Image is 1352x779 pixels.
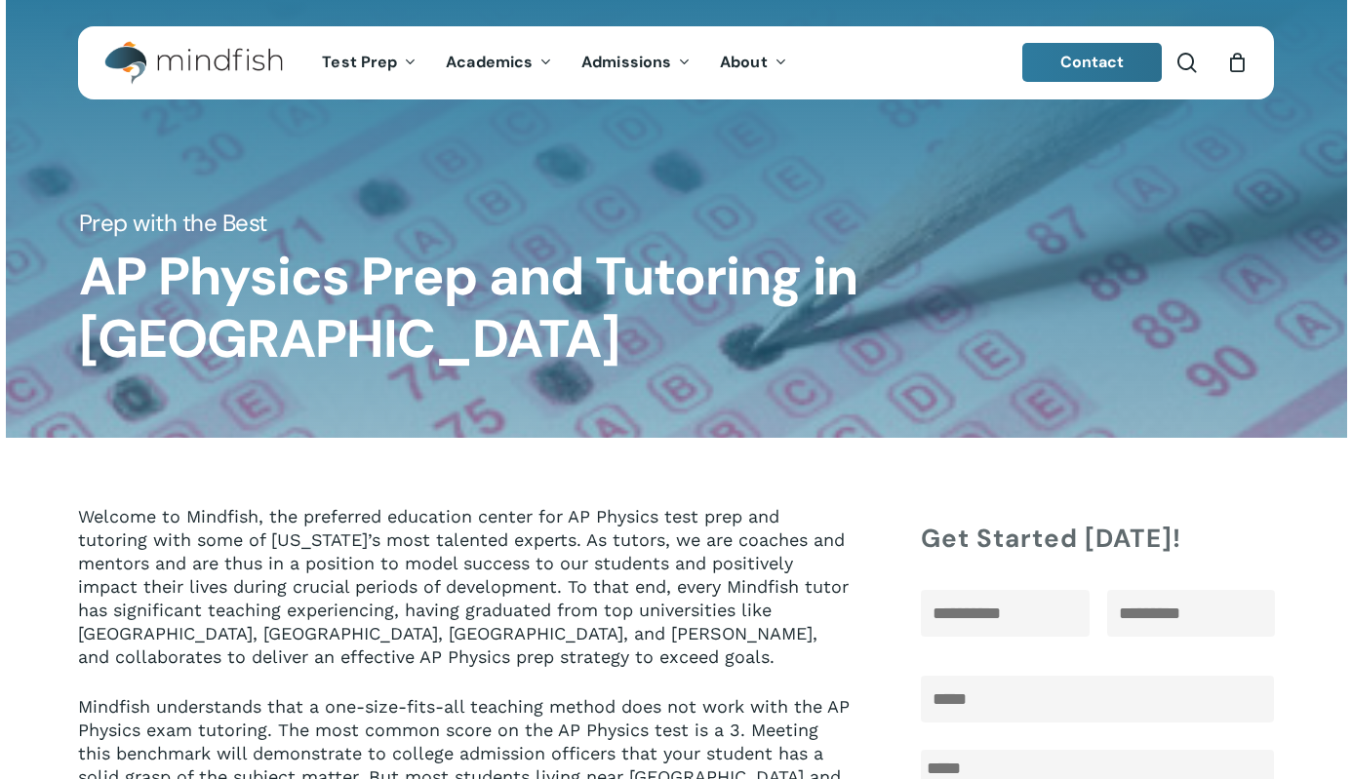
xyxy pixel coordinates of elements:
[446,52,533,72] span: Academics
[78,505,853,695] p: Welcome to Mindfish, the preferred education center for AP Physics test prep and tutoring with so...
[307,55,431,71] a: Test Prep
[78,26,1274,99] header: Main Menu
[921,521,1274,556] h4: Get Started [DATE]!
[1022,43,1163,82] a: Contact
[79,246,1274,370] h1: AP Physics Prep and Tutoring in [GEOGRAPHIC_DATA]
[1060,52,1125,72] span: Contact
[307,26,801,99] nav: Main Menu
[431,55,567,71] a: Academics
[1226,52,1248,73] a: Cart
[705,55,802,71] a: About
[581,52,671,72] span: Admissions
[322,52,397,72] span: Test Prep
[567,55,705,71] a: Admissions
[79,208,1274,239] h5: Prep with the Best
[720,52,768,72] span: About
